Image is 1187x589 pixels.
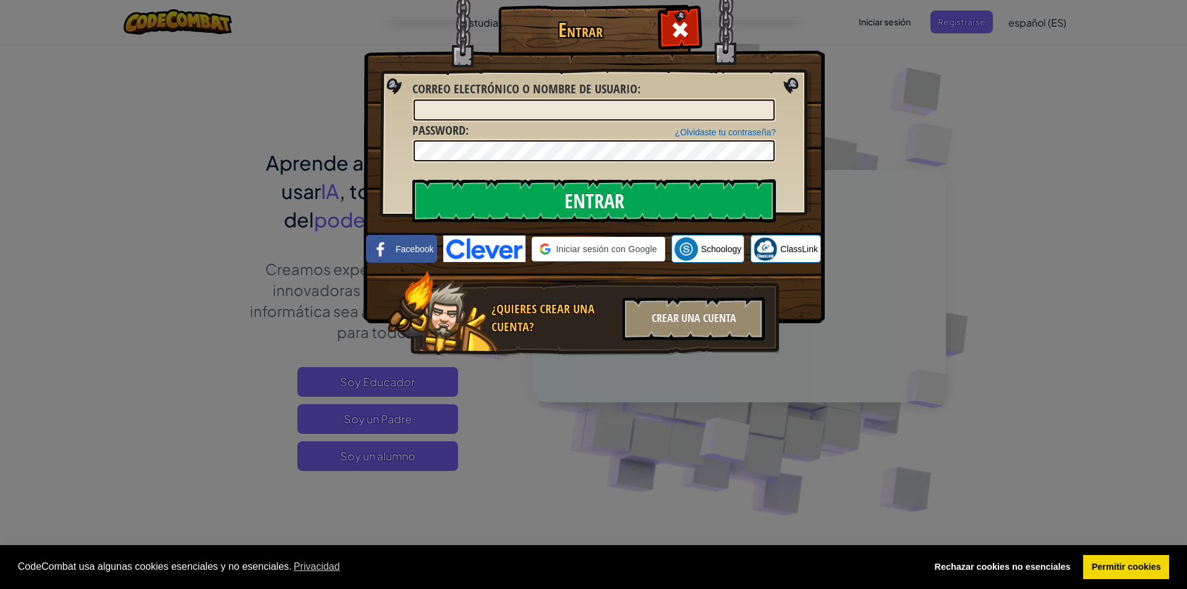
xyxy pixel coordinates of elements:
div: Crear una cuenta [623,297,765,341]
label: : [412,122,469,140]
img: classlink-logo-small.png [754,237,777,261]
label: : [412,80,640,98]
span: ClassLink [780,243,818,255]
img: facebook_small.png [369,237,393,261]
input: Entrar [412,179,776,222]
a: ¿Olvidaste tu contraseña? [675,127,776,137]
span: Password [412,122,466,138]
span: Facebook [396,243,433,255]
a: deny cookies [926,555,1079,580]
div: ¿Quieres crear una cuenta? [491,300,615,336]
span: Iniciar sesión con Google [556,243,657,255]
a: learn more about cookies [292,557,342,576]
img: clever-logo-blue.png [443,235,526,262]
div: Iniciar sesión con Google [532,237,665,261]
span: Schoology [701,243,741,255]
span: Correo electrónico o nombre de usuario [412,80,637,97]
img: schoology.png [674,237,698,261]
span: CodeCombat usa algunas cookies esenciales y no esenciales. [18,557,916,576]
h1: Entrar [501,19,659,41]
a: allow cookies [1083,555,1169,580]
